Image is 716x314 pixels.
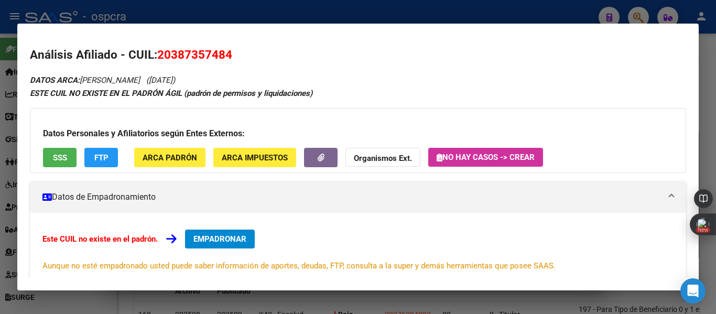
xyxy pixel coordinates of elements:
h2: Análisis Afiliado - CUIL: [30,46,686,64]
strong: DATOS ARCA: [30,75,80,85]
button: ARCA Impuestos [213,148,296,167]
div: Open Intercom Messenger [680,278,706,304]
h3: Datos Personales y Afiliatorios según Entes Externos: [43,127,673,140]
span: EMPADRONAR [193,234,246,244]
span: Aunque no esté empadronado usted puede saber información de aportes, deudas, FTP, consulta a la s... [42,261,556,270]
strong: Organismos Ext. [354,154,412,163]
span: FTP [94,153,109,163]
button: ARCA Padrón [134,148,205,167]
button: Organismos Ext. [345,148,420,167]
strong: Este CUIL no existe en el padrón. [42,234,158,244]
mat-expansion-panel-header: Datos de Empadronamiento [30,181,686,213]
span: No hay casos -> Crear [437,153,535,162]
span: SSS [53,153,67,163]
span: ARCA Impuestos [222,153,288,163]
button: SSS [43,148,77,167]
button: EMPADRONAR [185,230,255,248]
button: No hay casos -> Crear [428,148,543,167]
span: ARCA Padrón [143,153,197,163]
strong: ESTE CUIL NO EXISTE EN EL PADRÓN ÁGIL (padrón de permisos y liquidaciones) [30,89,312,98]
span: 20387357484 [157,48,232,61]
span: [PERSON_NAME] [30,75,140,85]
div: Datos de Empadronamiento [30,213,686,288]
mat-panel-title: Datos de Empadronamiento [42,191,661,203]
button: FTP [84,148,118,167]
span: ([DATE]) [146,75,175,85]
